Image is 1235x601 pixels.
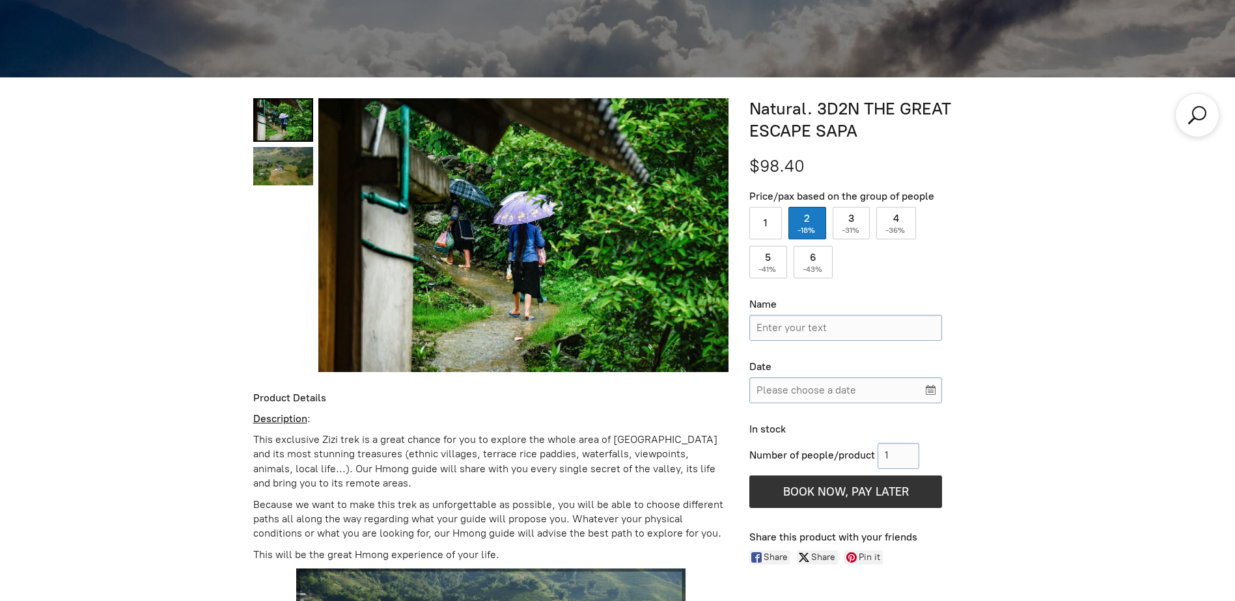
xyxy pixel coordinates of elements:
[749,246,787,278] label: 5
[253,412,729,426] p: :
[253,412,307,425] u: Description
[253,498,729,541] p: Because we want to make this trek as unforgettable as possible, you will be able to choose differ...
[885,226,907,235] span: -36%
[859,550,883,565] span: Pin it
[749,531,982,544] div: Share this product with your friends
[253,392,729,405] div: Product Details
[749,207,782,239] label: 1
[803,265,824,274] span: -43%
[878,443,919,469] input: 1
[749,550,790,565] a: Share
[794,246,833,278] label: 6
[811,550,838,565] span: Share
[749,190,942,204] div: Price/pax based on the group of people
[842,226,861,235] span: -31%
[783,485,909,499] span: BOOK NOW, PAY LATER
[253,433,729,491] p: This exclusive Zizi trek is a great chance for you to explore the whole area of [GEOGRAPHIC_DATA]...
[749,475,942,508] button: BOOK NOW, PAY LATER
[749,315,942,341] input: Name
[749,423,786,435] span: In stock
[764,550,790,565] span: Share
[318,98,729,372] img: Natural. 3D2N THE GREAT ESCAPE SAPA
[253,98,313,142] a: Natural. 3D2N THE GREAT ESCAPE SAPA 0
[253,147,313,185] a: Natural. 3D2N THE GREAT ESCAPE SAPA 1
[833,207,870,239] label: 3
[749,298,942,312] div: Name
[749,155,805,176] span: $98.40
[797,550,838,565] a: Share
[253,548,729,562] p: This will be the great Hmong experience of your life.
[758,265,778,274] span: -41%
[876,207,916,239] label: 4
[749,377,942,403] input: Please choose a date
[749,449,875,461] span: Number of people/product
[749,98,982,142] h1: Natural. 3D2N THE GREAT ESCAPE SAPA
[844,550,883,565] a: Pin it
[1186,103,1209,127] a: Search products
[749,360,942,374] div: Date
